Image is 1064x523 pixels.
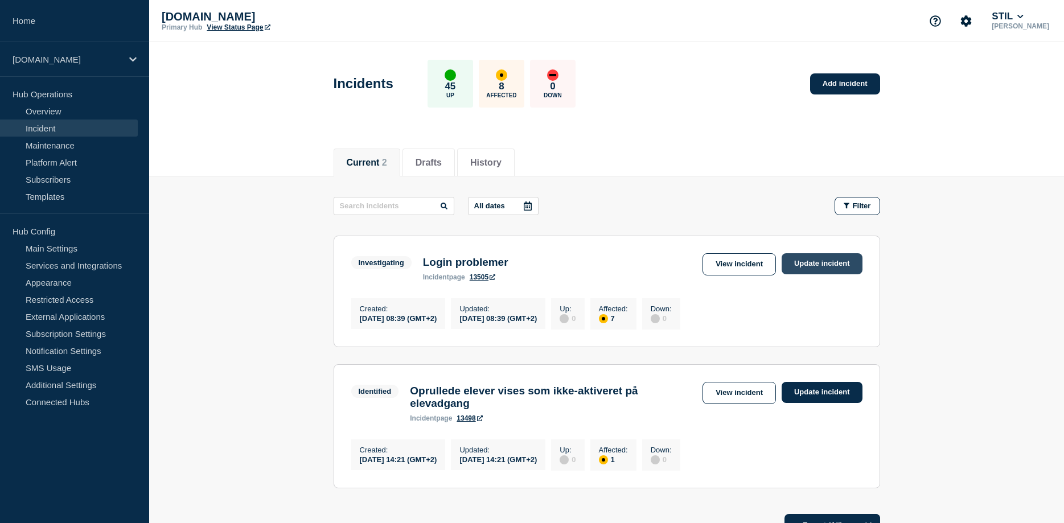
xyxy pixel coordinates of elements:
[486,92,516,98] p: Affected
[13,55,122,64] p: [DOMAIN_NAME]
[360,313,437,323] div: [DATE] 08:39 (GMT+2)
[445,81,455,92] p: 45
[651,313,672,323] div: 0
[334,76,393,92] h1: Incidents
[651,455,660,464] div: disabled
[468,197,539,215] button: All dates
[474,201,505,210] p: All dates
[599,455,608,464] div: affected
[560,314,569,323] div: disabled
[410,385,697,410] h3: Oprullede elever vises som ikke-aktiveret på elevadgang
[651,446,672,454] p: Down :
[560,446,576,454] p: Up :
[703,382,776,404] a: View incident
[423,273,465,281] p: page
[410,414,436,422] span: incident
[162,23,202,31] p: Primary Hub
[410,414,452,422] p: page
[550,81,555,92] p: 0
[416,158,442,168] button: Drafts
[651,304,672,313] p: Down :
[544,92,562,98] p: Down
[457,414,482,422] a: 13498
[954,9,978,33] button: Account settings
[351,256,412,269] span: Investigating
[499,81,504,92] p: 8
[360,446,437,454] p: Created :
[547,69,558,81] div: down
[599,313,628,323] div: 7
[459,454,537,464] div: [DATE] 14:21 (GMT+2)
[459,304,537,313] p: Updated :
[445,69,456,81] div: up
[560,313,576,323] div: 0
[599,454,628,464] div: 1
[459,313,537,323] div: [DATE] 08:39 (GMT+2)
[334,197,454,215] input: Search incidents
[446,92,454,98] p: Up
[360,454,437,464] div: [DATE] 14:21 (GMT+2)
[351,385,399,398] span: Identified
[496,69,507,81] div: affected
[703,253,776,275] a: View incident
[989,22,1051,30] p: [PERSON_NAME]
[810,73,880,94] a: Add incident
[423,273,449,281] span: incident
[459,446,537,454] p: Updated :
[560,455,569,464] div: disabled
[651,454,672,464] div: 0
[423,256,508,269] h3: Login problemer
[782,382,862,403] a: Update incident
[347,158,387,168] button: Current 2
[162,10,389,23] p: [DOMAIN_NAME]
[853,201,871,210] span: Filter
[360,304,437,313] p: Created :
[599,314,608,323] div: affected
[923,9,947,33] button: Support
[835,197,880,215] button: Filter
[382,158,387,167] span: 2
[470,158,502,168] button: History
[651,314,660,323] div: disabled
[782,253,862,274] a: Update incident
[207,23,270,31] a: View Status Page
[560,454,576,464] div: 0
[470,273,495,281] a: 13505
[989,11,1025,22] button: STIL
[599,304,628,313] p: Affected :
[560,304,576,313] p: Up :
[599,446,628,454] p: Affected :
